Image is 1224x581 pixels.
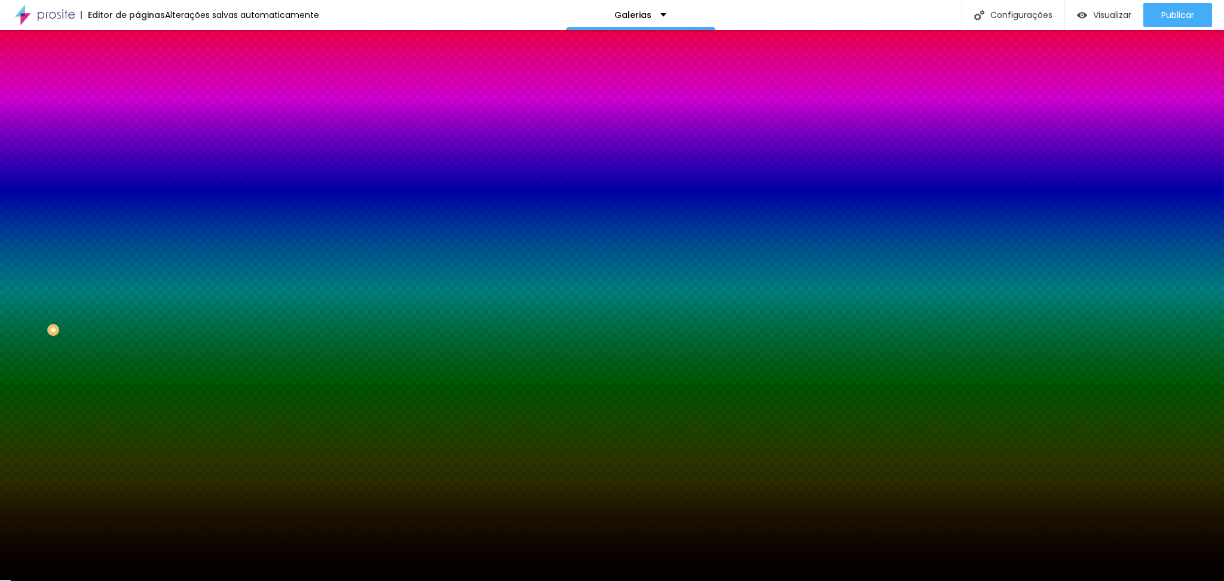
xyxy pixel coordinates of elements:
[81,11,165,19] div: Editor de páginas
[1143,3,1212,27] button: Publicar
[165,11,319,19] div: Alterações salvas automaticamente
[1077,10,1087,20] img: view-1.svg
[1161,10,1194,20] span: Publicar
[1093,10,1131,20] span: Visualizar
[614,11,651,19] p: Galerias
[1065,3,1143,27] button: Visualizar
[974,10,984,20] img: Icone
